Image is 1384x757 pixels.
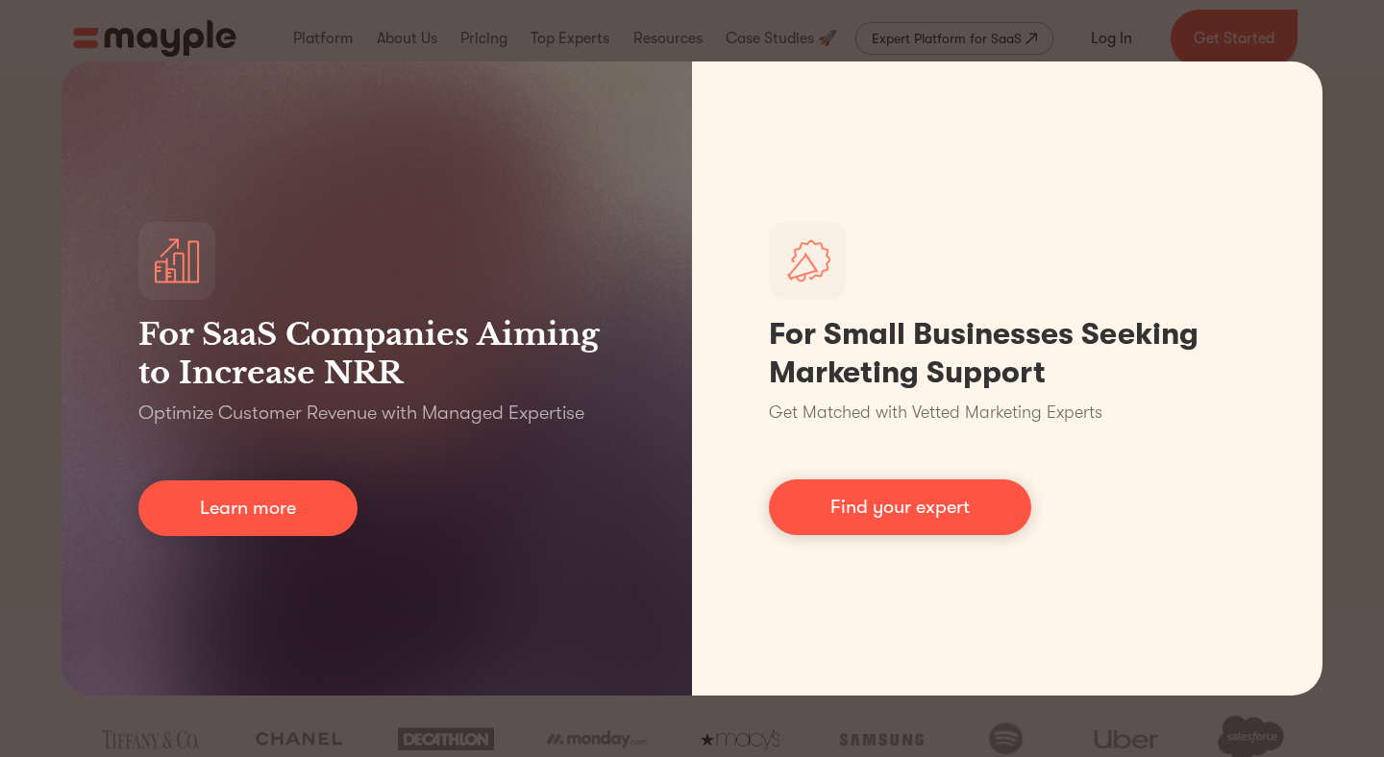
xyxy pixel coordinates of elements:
a: Learn more [138,480,358,536]
a: Find your expert [769,479,1031,535]
p: Optimize Customer Revenue with Managed Expertise [138,400,584,427]
h3: For SaaS Companies Aiming to Increase NRR [138,315,615,392]
p: Get Matched with Vetted Marketing Experts [769,400,1102,426]
h1: For Small Businesses Seeking Marketing Support [769,315,1246,392]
